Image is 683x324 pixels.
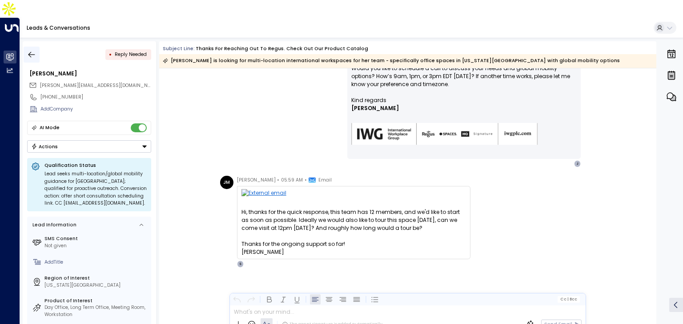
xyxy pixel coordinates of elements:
[31,143,58,150] div: Actions
[305,176,307,185] span: •
[44,170,147,207] div: Lead seeks multi-location/global mobility guidance for [GEOGRAPHIC_DATA]; qualified for proactive...
[237,261,244,268] div: S
[40,123,60,132] div: AI Mode
[196,45,368,52] div: Thanks for reaching out to Regus. Check out our product catalog
[44,304,149,318] div: Day Office, Long Term Office, Meeting Room, Workstation
[44,235,149,242] label: SMS Consent
[351,96,386,104] span: Kind regards
[351,96,577,156] div: Signature
[277,176,279,185] span: •
[351,123,538,146] img: AIorK4zU2Kz5WUNqa9ifSKC9jFH1hjwenjvh85X70KBOPduETvkeZu4OqG8oPuqbwvp3xfXcMQJCRtwYb-SG
[241,189,466,200] img: External email
[40,106,151,113] div: AddCompany
[27,140,151,153] button: Actions
[558,296,580,302] button: Cc|Bcc
[237,176,276,185] span: [PERSON_NAME]
[44,297,149,304] label: Product of Interest
[318,176,332,185] span: Email
[163,45,195,52] span: Subject Line:
[44,259,149,266] div: AddTitle
[163,56,620,65] div: [PERSON_NAME] is looking for multi-location international workspaces for her team - specifically ...
[574,160,581,167] div: J
[27,140,151,153] div: Button group with a nested menu
[115,51,147,58] span: Reply Needed
[232,294,242,304] button: Undo
[351,104,399,112] span: [PERSON_NAME]
[44,275,149,282] label: Region of Interest
[40,82,151,89] span: jenny.mcdarmid99@outlook.com
[40,94,151,101] div: [PHONE_NUMBER]
[44,282,149,289] div: [US_STATE][GEOGRAPHIC_DATA]
[220,176,233,189] div: JM
[40,82,159,89] span: [PERSON_NAME][EMAIL_ADDRESS][DOMAIN_NAME]
[241,208,466,256] div: Hi, thanks for the quick response, this team has 12 members, and we'd like to start as soon as po...
[567,297,568,301] span: |
[245,294,256,304] button: Redo
[44,162,147,169] p: Qualification Status
[44,242,149,249] div: Not given
[29,70,151,78] div: [PERSON_NAME]
[30,221,76,229] div: Lead Information
[109,48,112,60] div: •
[281,176,303,185] span: 05:59 AM
[27,24,90,32] a: Leads & Conversations
[560,297,577,301] span: Cc Bcc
